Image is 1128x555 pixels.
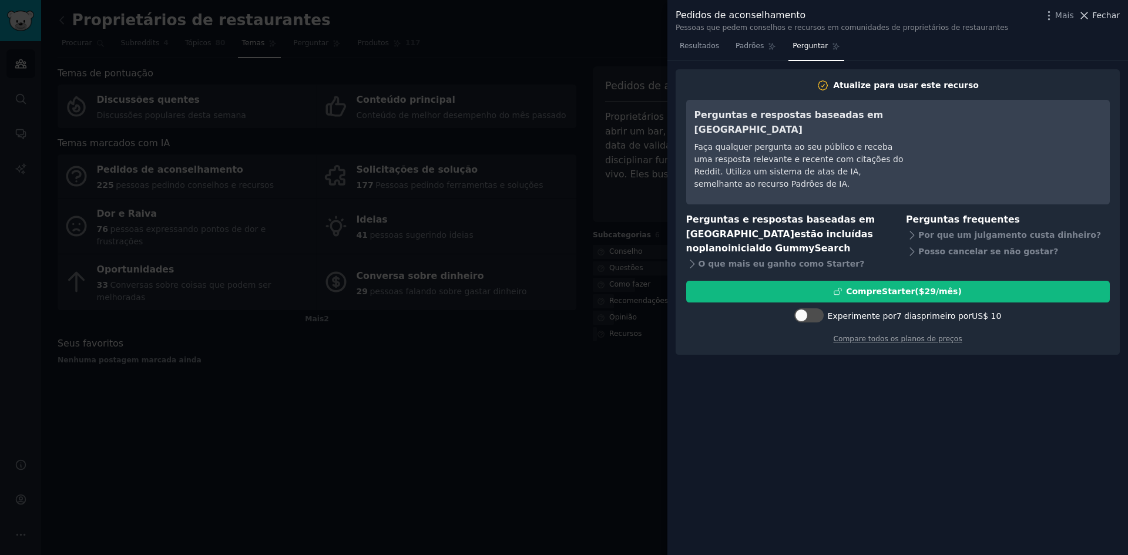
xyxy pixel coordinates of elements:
[860,259,864,268] font: ?
[906,214,1020,225] font: Perguntas frequentes
[921,311,972,321] font: primeiro por
[924,287,935,296] font: 29
[686,214,875,240] font: Perguntas e respostas baseadas em [GEOGRAPHIC_DATA]
[972,311,1001,321] font: US$ 10
[699,259,818,268] font: O que mais eu ganho com
[676,9,805,21] font: Pedidos de aconselhamento
[699,243,728,254] font: plano
[918,230,1101,240] font: Por que um julgamento custa dinheiro?
[759,243,851,254] font: do GummySearch
[736,42,764,50] font: Padrões
[728,243,759,254] font: inicial
[676,37,723,61] a: Resultados
[1055,11,1074,20] font: Mais
[936,287,958,296] font: /mês
[680,42,719,50] font: Resultados
[918,247,1058,256] font: Posso cancelar se não gostar?
[882,287,915,296] font: Starter
[694,142,904,189] font: Faça qualquer pergunta ao seu público e receba uma resposta relevante e recente com citações do R...
[1092,11,1120,20] font: Fechar
[686,281,1110,302] button: CompreStarter($29/mês)
[833,80,979,90] font: Atualize para usar este recurso
[788,37,844,61] a: Perguntar
[694,109,884,135] font: Perguntas e respostas baseadas em [GEOGRAPHIC_DATA]
[793,42,828,50] font: Perguntar
[1043,9,1074,22] button: Mais
[676,23,1008,32] font: Pessoas que pedem conselhos e recursos em comunidades de proprietários de restaurantes
[818,259,860,268] font: o Starter
[833,335,962,343] a: Compare todos os planos de preços
[897,311,921,321] font: 7 dias
[1078,9,1120,22] button: Fechar
[846,287,882,296] font: Compre
[828,311,897,321] font: Experimente por
[915,287,924,296] font: ($
[958,287,961,296] font: )
[731,37,780,61] a: Padrões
